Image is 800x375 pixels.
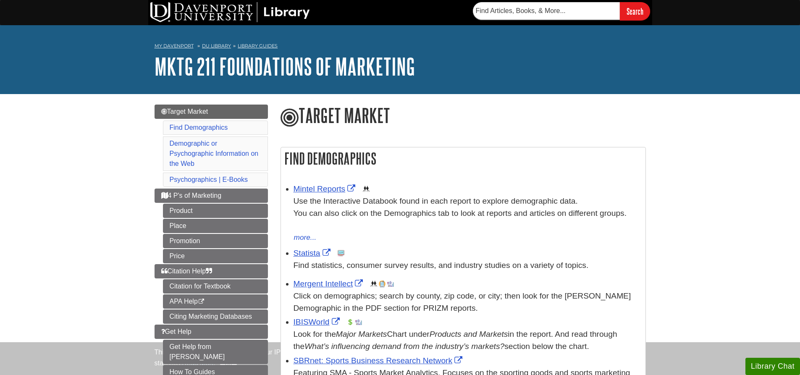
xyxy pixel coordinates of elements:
[161,192,222,199] span: 4 P's of Marketing
[161,108,208,115] span: Target Market
[473,2,650,20] form: Searches DU Library's articles, books, and more
[745,358,800,375] button: Library Chat
[387,281,394,287] img: Industry Report
[294,195,641,231] div: Use the Interactive Databook found in each report to explore demographic data. You can also click...
[202,43,231,49] a: DU Library
[155,105,268,119] a: Target Market
[163,340,268,364] a: Get Help from [PERSON_NAME]
[163,294,268,309] a: APA Help
[155,40,646,54] nav: breadcrumb
[170,140,259,167] a: Demographic or Psychographic Information on the Web
[370,281,377,287] img: Demographics
[294,328,641,353] div: Look for the Chart under in the report. And read through the section below the chart.
[198,299,205,304] i: This link opens in a new window
[294,184,358,193] a: Link opens in new window
[163,279,268,294] a: Citation for Textbook
[163,309,268,324] a: Citing Marketing Databases
[363,186,370,192] img: Demographics
[620,2,650,20] input: Search
[338,250,344,257] img: Statistics
[161,267,212,275] span: Citation Help
[294,317,342,326] a: Link opens in new window
[170,124,228,131] a: Find Demographics
[155,42,194,50] a: My Davenport
[473,2,620,20] input: Find Articles, Books, & More...
[155,189,268,203] a: 4 P's of Marketing
[163,204,268,218] a: Product
[379,281,386,287] img: Company Information
[294,232,317,244] button: more...
[430,330,508,338] i: Products and Markets
[155,53,415,79] a: MKTG 211 Foundations of Marketing
[281,147,645,170] h2: Find Demographics
[155,325,268,339] a: Get Help
[294,260,641,272] p: Find statistics, consumer survey results, and industry studies on a variety of topics.
[281,105,646,128] h1: Target Market
[294,249,333,257] a: Link opens in new window
[304,342,504,351] i: What’s influencing demand from the industry’s markets?
[355,319,362,325] img: Industry Report
[336,330,387,338] i: Major Markets
[161,328,191,335] span: Get Help
[163,219,268,233] a: Place
[163,249,268,263] a: Price
[155,264,268,278] a: Citation Help
[347,319,354,325] img: Financial Report
[238,43,278,49] a: Library Guides
[163,234,268,248] a: Promotion
[294,356,465,365] a: Link opens in new window
[150,2,310,22] img: DU Library
[294,279,365,288] a: Link opens in new window
[170,176,248,183] a: Psychographics | E-Books
[294,290,641,315] div: Click on demographics; search by county, zip code, or city; then look for the [PERSON_NAME] Demog...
